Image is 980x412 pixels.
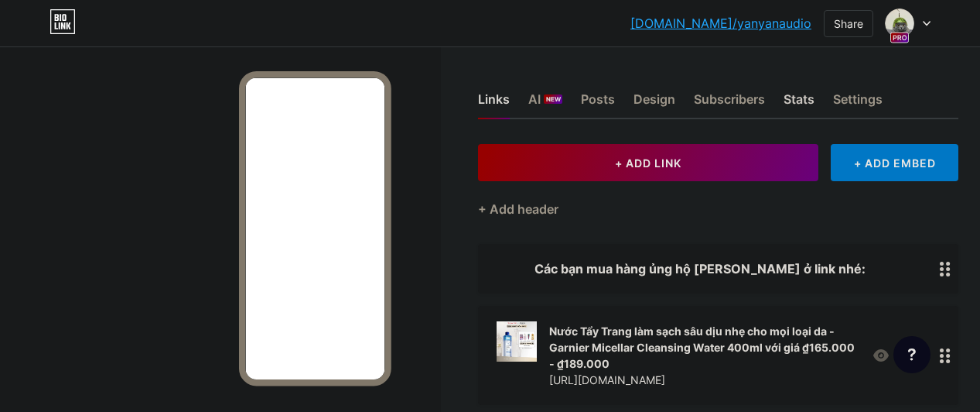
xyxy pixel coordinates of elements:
div: Settings [833,90,883,118]
div: Posts [581,90,615,118]
a: [DOMAIN_NAME]/yanyanaudio [630,14,811,33]
div: [URL][DOMAIN_NAME] [549,372,859,388]
div: 1 [872,346,903,365]
div: + ADD EMBED [831,144,958,181]
button: + ADD LINK [478,144,818,181]
div: Stats [784,90,814,118]
span: + ADD LINK [615,156,681,170]
div: Subscribers [694,90,765,118]
div: Links [478,90,510,118]
span: NEW [546,94,561,104]
div: AI [528,90,562,118]
img: Dat Nguyen [885,9,914,38]
div: Design [633,90,675,118]
div: Các bạn mua hàng ủng hộ [PERSON_NAME] ở link nhé: [497,259,903,278]
div: Nước Tẩy Trang làm sạch sâu dịu nhẹ cho mọi loại da - Garnier Micellar Cleansing Water 400ml với ... [549,323,859,372]
img: Nước Tẩy Trang làm sạch sâu dịu nhẹ cho mọi loại da - Garnier Micellar Cleansing Water 400ml với ... [497,321,537,362]
div: + Add header [478,200,558,218]
div: Share [834,15,863,32]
